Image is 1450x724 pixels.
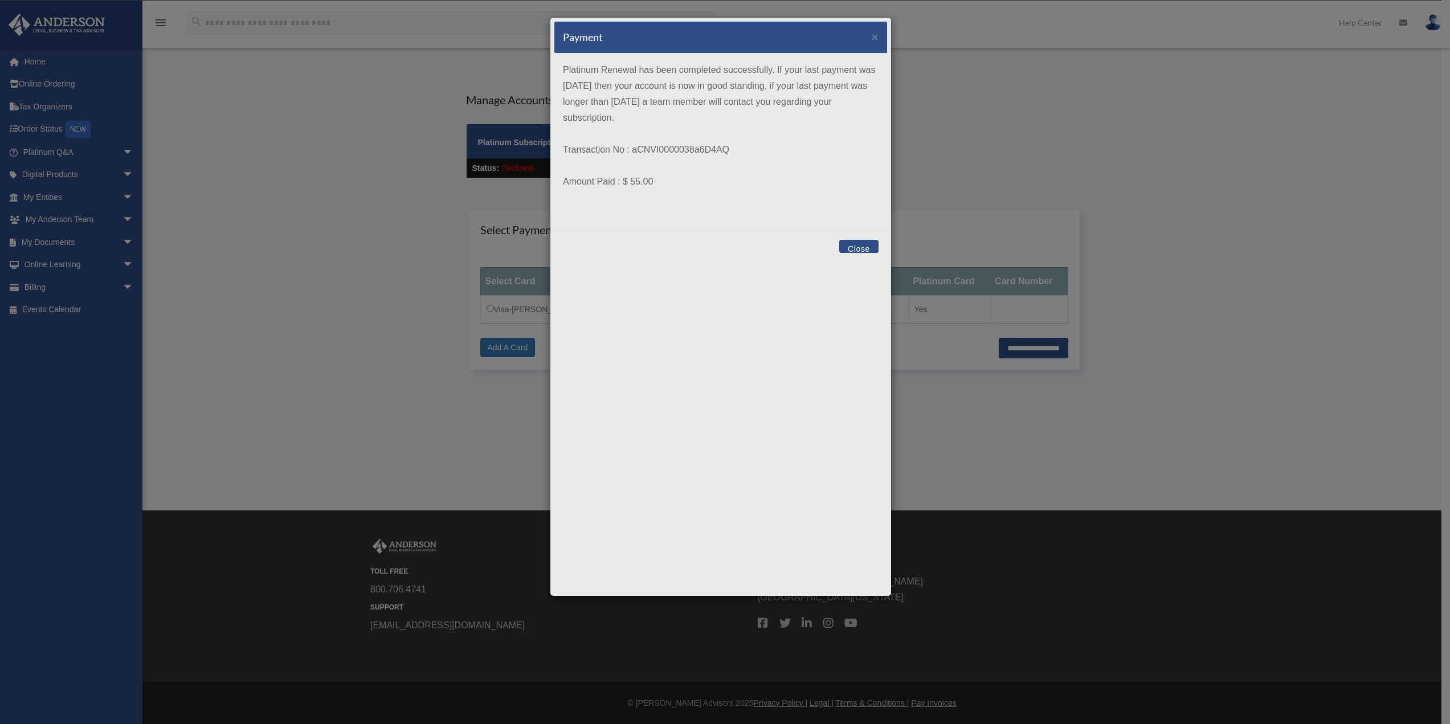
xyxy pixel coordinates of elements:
[563,30,603,44] h5: Payment
[839,240,879,253] button: Close
[563,62,879,126] p: Platinum Renewal has been completed successfully. If your last payment was [DATE] then your accou...
[563,174,879,190] p: Amount Paid : $ 55.00
[563,142,879,158] p: Transaction No : aCNVI0000038a6D4AQ
[871,31,879,43] button: Close
[871,30,879,43] span: ×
